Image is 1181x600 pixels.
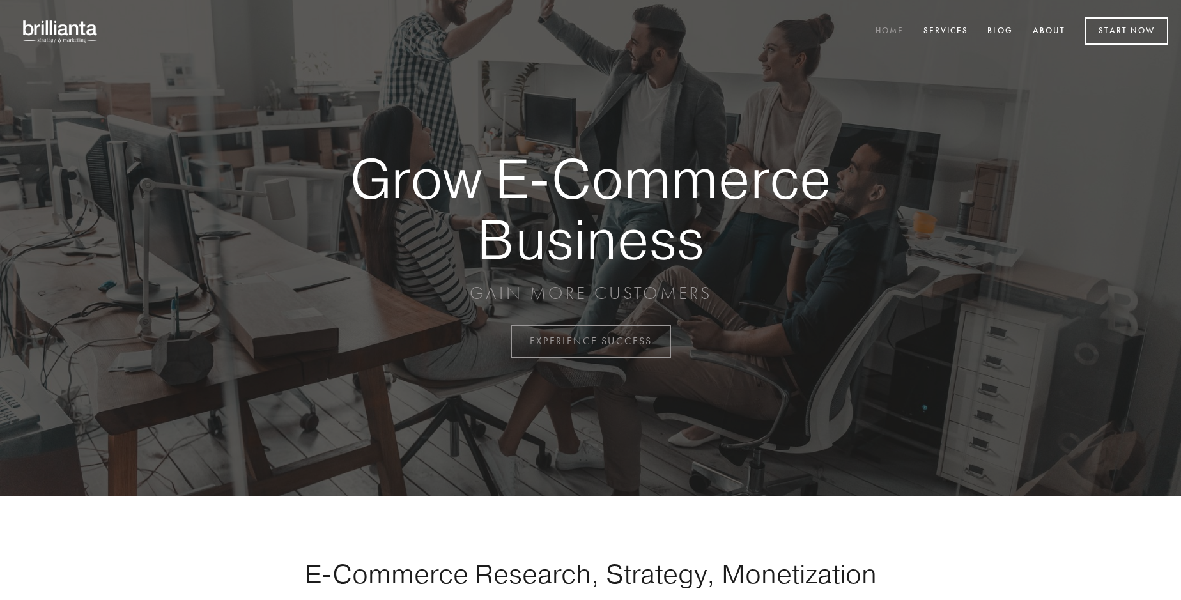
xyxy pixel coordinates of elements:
a: EXPERIENCE SUCCESS [511,325,671,358]
strong: Grow E-Commerce Business [305,148,876,269]
a: Services [915,21,976,42]
a: Home [867,21,912,42]
img: brillianta - research, strategy, marketing [13,13,109,50]
a: Start Now [1085,17,1168,45]
a: About [1024,21,1074,42]
h1: E-Commerce Research, Strategy, Monetization [265,558,916,590]
p: GAIN MORE CUSTOMERS [305,282,876,305]
a: Blog [979,21,1021,42]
